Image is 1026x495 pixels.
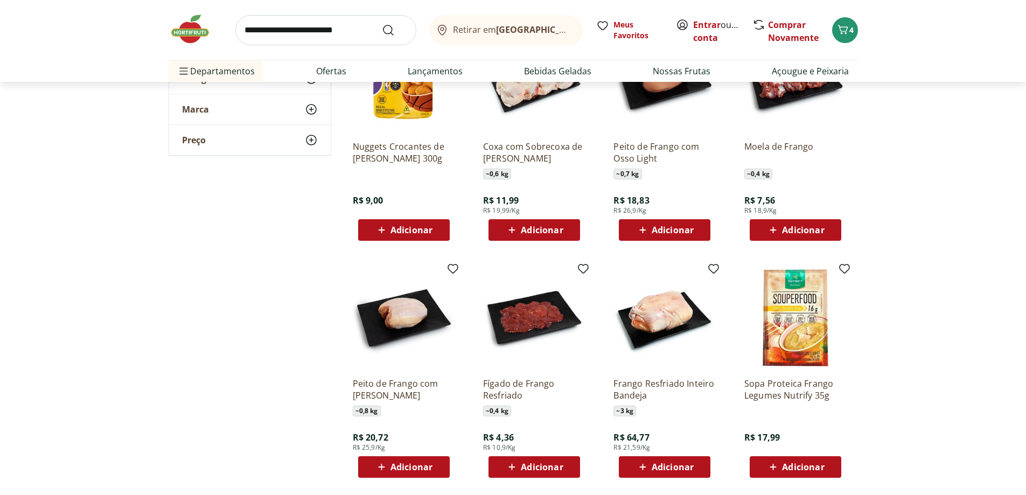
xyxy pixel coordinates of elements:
[524,65,591,78] a: Bebidas Geladas
[832,17,858,43] button: Carrinho
[316,65,346,78] a: Ofertas
[613,378,716,401] a: Frango Resfriado Inteiro Bandeja
[390,463,432,471] span: Adicionar
[483,406,511,416] span: ~ 0,4 kg
[483,378,585,401] a: Fígado de Frango Resfriado
[483,141,585,164] a: Coxa com Sobrecoxa de [PERSON_NAME]
[744,194,775,206] span: R$ 7,56
[613,267,716,369] img: Frango Resfriado Inteiro Bandeja
[653,65,710,78] a: Nossas Frutas
[693,19,721,31] a: Entrar
[483,169,511,179] span: ~ 0,6 kg
[613,431,649,443] span: R$ 64,77
[744,141,847,164] a: Moela de Frango
[613,194,649,206] span: R$ 18,83
[652,226,694,234] span: Adicionar
[453,25,572,34] span: Retirar em
[744,267,847,369] img: Sopa Proteica Frango Legumes Nutrify 35g
[613,141,716,164] a: Peito de Frango com Osso Light
[408,65,463,78] a: Lançamentos
[390,226,432,234] span: Adicionar
[521,463,563,471] span: Adicionar
[169,125,331,155] button: Preço
[353,194,383,206] span: R$ 9,00
[169,13,222,45] img: Hortifruti
[782,463,824,471] span: Adicionar
[483,443,516,452] span: R$ 10,9/Kg
[353,141,455,164] a: Nuggets Crocantes de [PERSON_NAME] 300g
[483,206,520,215] span: R$ 19,99/Kg
[613,443,650,452] span: R$ 21,59/Kg
[619,456,710,478] button: Adicionar
[358,219,450,241] button: Adicionar
[849,25,854,35] span: 4
[483,194,519,206] span: R$ 11,99
[613,206,646,215] span: R$ 26,9/Kg
[353,431,388,443] span: R$ 20,72
[429,15,583,45] button: Retirar em[GEOGRAPHIC_DATA]/[GEOGRAPHIC_DATA]
[782,226,824,234] span: Adicionar
[182,104,209,115] span: Marca
[619,219,710,241] button: Adicionar
[750,456,841,478] button: Adicionar
[177,58,255,84] span: Departamentos
[353,443,386,452] span: R$ 25,9/Kg
[768,19,819,44] a: Comprar Novamente
[613,169,641,179] span: ~ 0,7 kg
[358,456,450,478] button: Adicionar
[488,456,580,478] button: Adicionar
[169,94,331,124] button: Marca
[353,378,455,401] a: Peito de Frango com [PERSON_NAME]
[744,431,780,443] span: R$ 17,99
[613,19,663,41] span: Meus Favoritos
[483,431,514,443] span: R$ 4,36
[772,65,849,78] a: Açougue e Peixaria
[177,58,190,84] button: Menu
[382,24,408,37] button: Submit Search
[353,406,381,416] span: ~ 0,8 kg
[652,463,694,471] span: Adicionar
[596,19,663,41] a: Meus Favoritos
[744,206,777,215] span: R$ 18,9/Kg
[182,135,206,145] span: Preço
[693,18,741,44] span: ou
[744,169,772,179] span: ~ 0,4 kg
[235,15,416,45] input: search
[750,219,841,241] button: Adicionar
[521,226,563,234] span: Adicionar
[496,24,678,36] b: [GEOGRAPHIC_DATA]/[GEOGRAPHIC_DATA]
[483,267,585,369] img: Fígado de Frango Resfriado
[613,406,636,416] span: ~ 3 kg
[353,267,455,369] img: Peito de Frango com Osso
[488,219,580,241] button: Adicionar
[744,378,847,401] a: Sopa Proteica Frango Legumes Nutrify 35g
[693,19,752,44] a: Criar conta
